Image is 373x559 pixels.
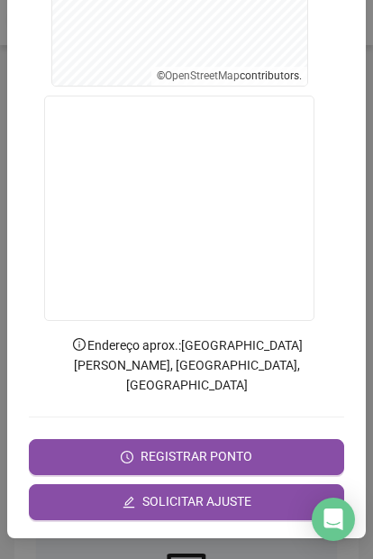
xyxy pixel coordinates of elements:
span: info-circle [71,336,87,353]
span: SOLICITAR AJUSTE [142,492,251,511]
a: OpenStreetMap [165,69,240,82]
div: Open Intercom Messenger [312,498,355,541]
button: editSOLICITAR AJUSTE [29,484,344,520]
button: REGISTRAR PONTO [29,439,344,475]
span: clock-circle [121,451,133,463]
span: REGISTRAR PONTO [141,447,252,466]
p: Endereço aprox. : [GEOGRAPHIC_DATA][PERSON_NAME], [GEOGRAPHIC_DATA], [GEOGRAPHIC_DATA] [29,335,344,395]
li: © contributors. [157,69,302,82]
span: edit [123,496,135,509]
